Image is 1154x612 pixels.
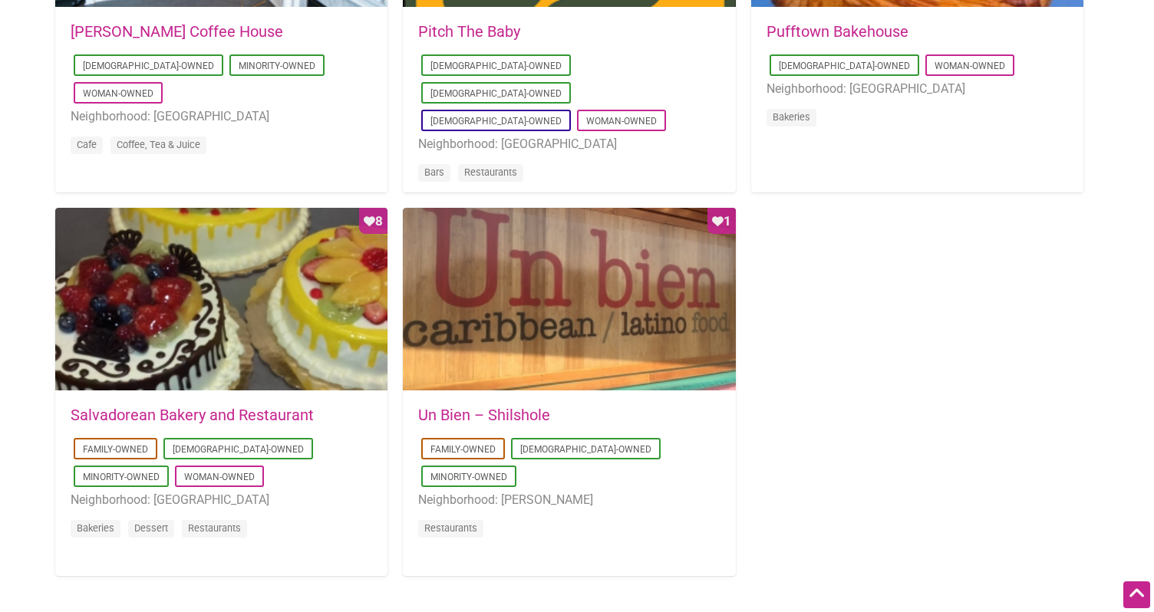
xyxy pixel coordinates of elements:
a: Restaurants [188,522,241,534]
a: [DEMOGRAPHIC_DATA]-Owned [173,444,304,455]
a: [DEMOGRAPHIC_DATA]-Owned [430,116,562,127]
a: [DEMOGRAPHIC_DATA]-Owned [520,444,651,455]
div: Scroll Back to Top [1123,581,1150,608]
a: Un Bien – Shilshole [418,406,550,424]
li: Neighborhood: [GEOGRAPHIC_DATA] [71,490,372,510]
a: Family-Owned [83,444,148,455]
a: Restaurants [464,166,517,178]
a: Salvadorean Bakery and Restaurant [71,406,314,424]
a: Family-Owned [430,444,496,455]
a: Minority-Owned [430,472,507,482]
a: [DEMOGRAPHIC_DATA]-Owned [430,61,562,71]
li: Neighborhood: [GEOGRAPHIC_DATA] [71,107,372,127]
a: Bakeries [77,522,114,534]
a: [DEMOGRAPHIC_DATA]-Owned [430,88,562,99]
li: Neighborhood: [GEOGRAPHIC_DATA] [767,79,1068,99]
a: [DEMOGRAPHIC_DATA]-Owned [779,61,910,71]
a: Pufftown Bakehouse [767,22,908,41]
a: [DEMOGRAPHIC_DATA]-Owned [83,61,214,71]
a: Minority-Owned [83,472,160,482]
li: Neighborhood: [GEOGRAPHIC_DATA] [418,134,720,154]
a: Pitch The Baby [418,22,520,41]
a: Woman-Owned [935,61,1005,71]
a: Restaurants [424,522,477,534]
a: Woman-Owned [184,472,255,482]
a: Woman-Owned [83,88,153,99]
a: Minority-Owned [239,61,315,71]
a: [PERSON_NAME] Coffee House [71,22,283,41]
li: Neighborhood: [PERSON_NAME] [418,490,720,510]
a: Dessert [134,522,168,534]
a: Woman-Owned [586,116,657,127]
a: Bars [424,166,444,178]
a: Cafe [77,139,97,150]
a: Bakeries [773,111,810,123]
a: Coffee, Tea & Juice [117,139,200,150]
